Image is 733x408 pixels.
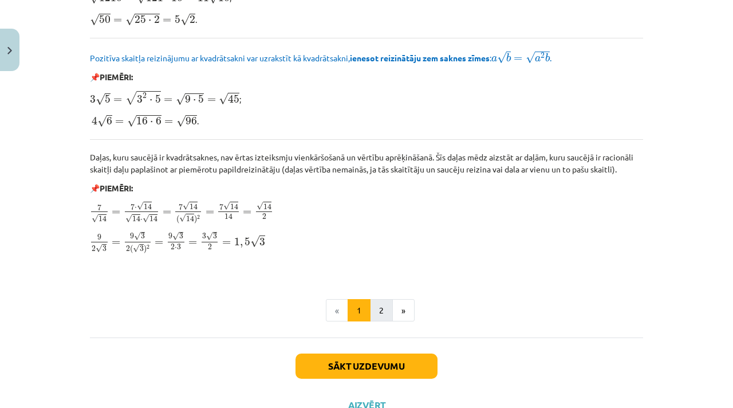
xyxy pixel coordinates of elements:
[228,95,239,103] span: 45
[392,299,415,322] button: »
[190,203,198,210] span: 14
[144,245,147,254] span: )
[179,233,183,239] span: 3
[90,71,643,83] p: 📌
[97,115,107,127] span: √
[131,203,135,210] span: 7
[295,354,438,379] button: Sākt uzdevumu
[113,18,122,23] span: =
[103,246,107,252] span: 3
[115,120,124,124] span: =
[164,98,172,103] span: =
[90,151,643,175] p: Daļas, kuru saucējā ir kvadrātsaknes, nav ērtas izteiksmju vienkāršošanā un vērtību aprēķināšanā....
[234,238,240,246] span: 1
[97,205,101,211] span: 7
[206,210,214,215] span: =
[7,47,12,54] img: icon-close-lesson-0947bae3869378f0d4975bcd49f059093ad1ed9edebbc8119c70593378902aed.svg
[141,233,145,239] span: 3
[526,52,535,64] span: √
[240,242,243,248] span: ,
[168,233,172,239] span: 9
[135,15,146,23] span: 25
[132,215,140,222] span: 14
[198,95,204,103] span: 5
[130,245,133,254] span: (
[506,53,511,62] span: b
[90,113,643,128] p: .
[176,215,179,223] span: (
[257,202,263,210] span: √
[148,19,151,23] span: ⋅
[150,121,153,124] span: ⋅
[348,299,371,322] button: 1
[176,115,186,127] span: √
[90,11,643,26] p: .
[96,93,105,105] span: √
[194,215,197,223] span: )
[96,244,103,253] span: √
[185,95,191,103] span: 9
[130,233,134,239] span: 9
[140,219,143,221] span: ⋅
[149,215,157,222] span: 14
[137,202,144,210] span: √
[175,247,177,249] span: ⋅
[147,245,149,249] span: 2
[90,95,96,103] span: 3
[250,236,259,248] span: √
[107,117,112,125] span: 6
[90,90,643,106] p: ;
[514,57,522,61] span: =
[223,202,230,210] span: √
[197,215,200,219] span: 2
[370,299,393,322] button: 2
[190,15,195,23] span: 2
[112,210,120,215] span: =
[350,53,490,63] b: ienesot reizinātāju zem saknes zīmes
[136,117,148,125] span: 16
[193,99,196,103] span: ⋅
[92,246,96,252] span: 2
[259,238,265,246] span: 3
[262,214,266,219] span: 2
[133,244,140,253] span: √
[186,117,197,125] span: 96
[176,93,185,105] span: √
[171,244,175,250] span: 2
[154,15,160,23] span: 2
[100,183,133,193] b: PIEMĒRI:
[535,56,541,62] span: a
[92,214,98,223] span: √
[100,72,133,82] b: PIEMĒRI:
[125,14,135,26] span: √
[156,117,161,125] span: 6
[105,95,111,103] span: 5
[208,244,212,250] span: 2
[155,95,161,103] span: 5
[180,14,190,26] span: √
[230,203,238,210] span: 14
[143,93,147,99] span: 2
[90,299,643,322] nav: Page navigation example
[149,99,152,103] span: ⋅
[99,15,111,23] span: 50
[213,233,217,239] span: 3
[179,203,183,210] span: 7
[224,214,232,220] span: 14
[183,202,190,210] span: √
[137,95,143,103] span: 3
[97,234,101,240] span: 9
[245,238,250,246] span: 5
[134,232,141,241] span: √
[491,56,497,62] span: a
[112,241,120,245] span: =
[497,52,506,64] span: √
[545,53,550,62] span: b
[163,18,171,23] span: =
[90,14,99,26] span: √
[243,210,251,215] span: =
[113,98,122,103] span: =
[144,203,152,210] span: 14
[207,98,216,103] span: =
[202,233,206,239] span: 3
